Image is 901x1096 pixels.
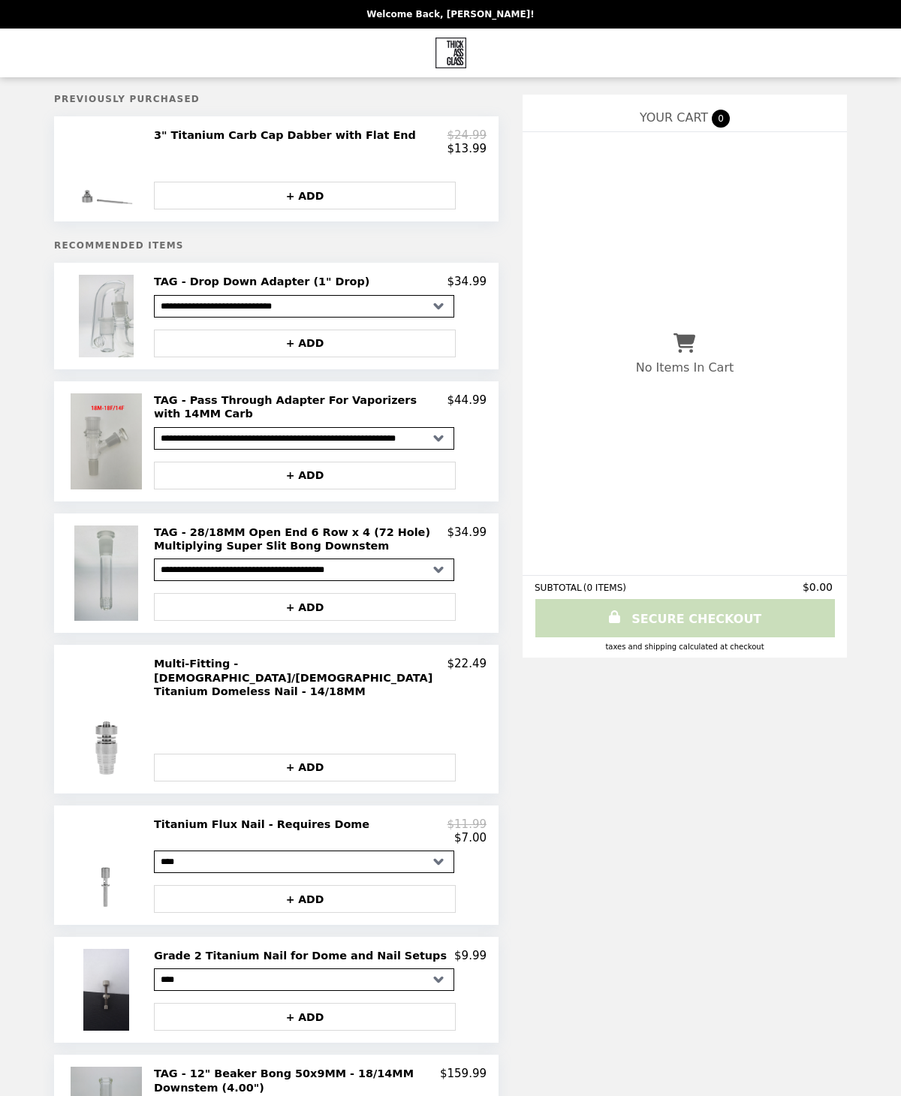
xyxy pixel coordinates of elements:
[154,393,447,421] h2: TAG - Pass Through Adapter For Vaporizers with 14MM Carb
[154,1067,440,1094] h2: TAG - 12" Beaker Bong 50x9MM - 18/14MM Downstem (4.00")
[154,525,447,553] h2: TAG - 28/18MM Open End 6 Row x 4 (72 Hole) Multiplying Super Slit Bong Downstem
[154,817,375,831] h2: Titanium Flux Nail - Requires Dome
[535,643,835,651] div: Taxes and Shipping calculated at checkout
[447,657,487,698] p: $22.49
[154,330,456,357] button: + ADD
[535,583,583,593] span: SUBTOTAL
[74,817,142,913] img: Titanium Flux Nail - Requires Dome
[447,128,487,142] p: $24.99
[803,581,835,593] span: $0.00
[154,559,454,581] select: Select a product variant
[440,1067,487,1094] p: $159.99
[154,295,454,318] select: Select a product variant
[712,110,730,128] span: 0
[71,393,146,489] img: TAG - Pass Through Adapter For Vaporizers with 14MM Carb
[636,360,734,375] p: No Items In Cart
[83,949,134,1031] img: Grade 2 Titanium Nail for Dome and Nail Setups
[640,110,708,125] span: YOUR CART
[435,38,466,68] img: Brand Logo
[154,754,456,781] button: + ADD
[154,949,453,962] h2: Grade 2 Titanium Nail for Dome and Nail Setups
[154,462,456,489] button: + ADD
[454,949,487,962] p: $9.99
[366,9,534,20] p: Welcome Back, [PERSON_NAME]!
[454,831,487,845] p: $7.00
[79,128,137,209] img: 3" Titanium Carb Cap Dabber with Flat End
[154,427,454,450] select: Select a product variant
[583,583,626,593] span: ( 0 ITEMS )
[447,393,487,421] p: $44.99
[154,657,447,698] h2: Multi-Fitting - [DEMOGRAPHIC_DATA]/[DEMOGRAPHIC_DATA] Titanium Domeless Nail - 14/18MM
[154,1003,456,1031] button: + ADD
[447,817,487,831] p: $11.99
[447,525,487,553] p: $34.99
[54,240,499,251] h5: Recommended Items
[79,275,137,357] img: TAG - Drop Down Adapter (1" Drop)
[154,128,422,142] h2: 3" Titanium Carb Cap Dabber with Flat End
[154,182,456,209] button: + ADD
[65,657,151,781] img: Multi-Fitting - Male/Female Titanium Domeless Nail - 14/18MM
[154,593,456,621] button: + ADD
[154,851,454,873] select: Select a product variant
[154,275,375,288] h2: TAG - Drop Down Adapter (1" Drop)
[54,94,499,104] h5: Previously Purchased
[154,885,456,913] button: + ADD
[154,968,454,991] select: Select a product variant
[447,275,487,288] p: $34.99
[447,142,487,155] p: $13.99
[74,525,142,622] img: TAG - 28/18MM Open End 6 Row x 4 (72 Hole) Multiplying Super Slit Bong Downstem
